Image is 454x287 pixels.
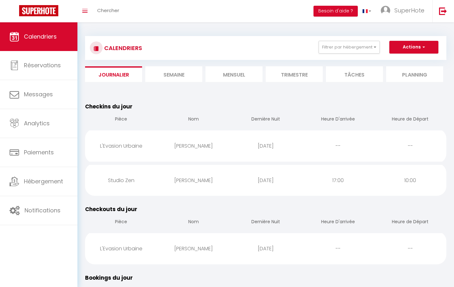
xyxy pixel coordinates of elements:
[230,111,302,129] th: Dernière Nuit
[85,111,157,129] th: Pièce
[24,148,54,156] span: Paiements
[24,33,57,40] span: Calendriers
[389,41,438,54] button: Actions
[85,66,142,82] li: Journalier
[85,170,157,191] div: Studio Zen
[374,213,446,232] th: Heure de Départ
[319,41,380,54] button: Filtrer par hébergement
[157,111,230,129] th: Nom
[145,66,202,82] li: Semaine
[302,170,374,191] div: 17:00
[85,136,157,156] div: L'Evasion Urbaine
[394,6,424,14] span: SuperHote
[24,177,63,185] span: Hébergement
[230,136,302,156] div: [DATE]
[302,136,374,156] div: --
[230,170,302,191] div: [DATE]
[97,7,119,14] span: Chercher
[85,103,133,110] span: Checkins du jour
[103,41,142,55] h3: CALENDRIERS
[374,111,446,129] th: Heure de Départ
[157,238,230,259] div: [PERSON_NAME]
[266,66,323,82] li: Trimestre
[157,136,230,156] div: [PERSON_NAME]
[326,66,383,82] li: Tâches
[85,205,137,213] span: Checkouts du jour
[157,170,230,191] div: [PERSON_NAME]
[386,66,443,82] li: Planning
[24,119,50,127] span: Analytics
[381,6,390,15] img: ...
[374,136,446,156] div: --
[85,213,157,232] th: Pièce
[24,61,61,69] span: Réservations
[25,206,61,214] span: Notifications
[302,213,374,232] th: Heure D'arrivée
[230,238,302,259] div: [DATE]
[205,66,263,82] li: Mensuel
[19,5,58,16] img: Super Booking
[439,7,447,15] img: logout
[5,3,24,22] button: Ouvrir le widget de chat LiveChat
[85,238,157,259] div: L'Evasion Urbaine
[374,170,446,191] div: 10:00
[230,213,302,232] th: Dernière Nuit
[157,213,230,232] th: Nom
[85,274,133,282] span: Bookings du jour
[24,90,53,98] span: Messages
[302,111,374,129] th: Heure D'arrivée
[313,6,358,17] button: Besoin d'aide ?
[302,238,374,259] div: --
[374,238,446,259] div: --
